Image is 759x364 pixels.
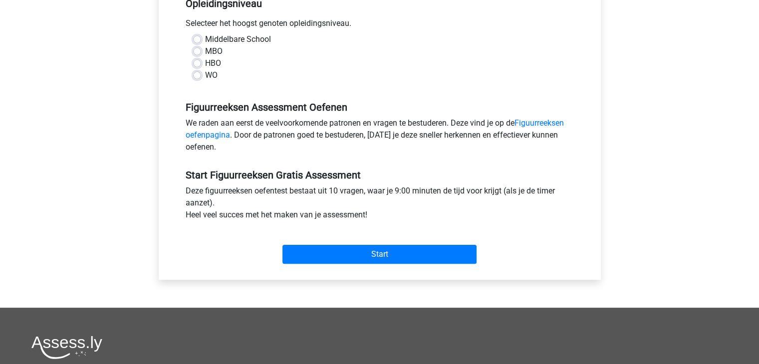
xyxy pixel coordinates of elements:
label: Middelbare School [205,33,271,45]
img: Assessly logo [31,336,102,359]
label: HBO [205,57,221,69]
div: Selecteer het hoogst genoten opleidingsniveau. [178,17,581,33]
input: Start [282,245,477,264]
h5: Start Figuurreeksen Gratis Assessment [186,169,574,181]
h5: Figuurreeksen Assessment Oefenen [186,101,574,113]
label: MBO [205,45,223,57]
div: Deze figuurreeksen oefentest bestaat uit 10 vragen, waar je 9:00 minuten de tijd voor krijgt (als... [178,185,581,225]
label: WO [205,69,218,81]
div: We raden aan eerst de veelvoorkomende patronen en vragen te bestuderen. Deze vind je op de . Door... [178,117,581,157]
